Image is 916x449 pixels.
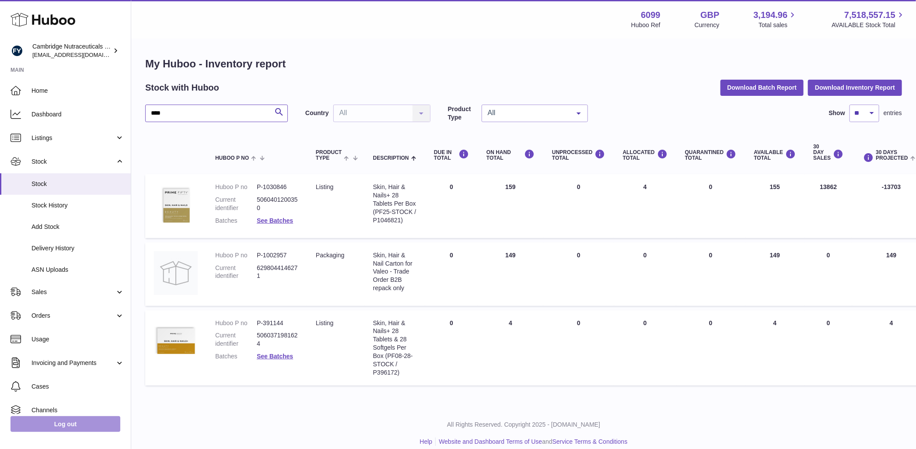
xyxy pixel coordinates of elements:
td: 0 [804,310,852,386]
h2: Stock with Huboo [145,82,219,94]
span: Cases [31,382,124,391]
a: 3,194.96 Total sales [754,9,798,29]
td: 149 [745,242,805,306]
td: 4 [478,310,543,386]
span: Channels [31,406,124,414]
span: Stock [31,158,115,166]
td: 0 [543,242,614,306]
li: and [436,438,627,446]
td: 0 [614,310,676,386]
span: Description [373,155,409,161]
span: Dashboard [31,110,124,119]
td: 4 [614,174,676,238]
span: Delivery History [31,244,124,253]
td: 155 [745,174,805,238]
a: Log out [10,416,120,432]
button: Download Batch Report [720,80,804,95]
img: product image [154,183,198,227]
button: Download Inventory Report [808,80,902,95]
div: Huboo Ref [631,21,661,29]
span: 0 [709,319,713,326]
dd: P-1002957 [257,251,298,260]
td: 159 [478,174,543,238]
label: Show [829,109,845,117]
td: 0 [543,174,614,238]
span: Invoicing and Payments [31,359,115,367]
span: Sales [31,288,115,296]
td: 0 [614,242,676,306]
dd: P-1030846 [257,183,298,191]
p: All Rights Reserved. Copyright 2025 - [DOMAIN_NAME] [138,421,909,429]
td: 0 [425,242,478,306]
span: 3,194.96 [754,9,788,21]
h1: My Huboo - Inventory report [145,57,902,71]
a: Service Terms & Conditions [552,438,628,445]
span: All [486,109,570,117]
span: AVAILABLE Stock Total [832,21,906,29]
dd: 5060371981624 [257,331,298,348]
span: [EMAIL_ADDRESS][DOMAIN_NAME] [32,51,129,58]
td: 4 [745,310,805,386]
td: 0 [425,174,478,238]
td: 13862 [804,174,852,238]
div: UNPROCESSED Total [552,149,605,161]
dd: 6298044146271 [257,264,298,281]
td: 0 [543,310,614,386]
a: Help [420,438,433,445]
div: QUARANTINED Total [685,149,737,161]
a: See Batches [257,217,293,224]
img: huboo@camnutra.com [10,44,24,57]
dt: Batches [215,352,257,361]
dt: Huboo P no [215,251,257,260]
span: 30 DAYS PROJECTED [876,150,908,161]
span: 7,518,557.15 [844,9,895,21]
div: Skin, Hair & Nail Carton for Valeo - Trade Order B2B repack only [373,251,416,292]
span: Home [31,87,124,95]
a: See Batches [257,353,293,360]
div: Skin, Hair & Nails+ 28 Tablets & 28 Softgels Per Box (PF08-28-STOCK / P396172) [373,319,416,377]
span: Usage [31,335,124,344]
img: product image [154,251,198,295]
span: Huboo P no [215,155,249,161]
div: 30 DAY SALES [813,144,843,161]
dt: Current identifier [215,331,257,348]
dt: Current identifier [215,264,257,281]
img: product image [154,319,198,363]
span: Stock History [31,201,124,210]
label: Country [305,109,329,117]
span: listing [316,319,333,326]
span: Stock [31,180,124,188]
label: Product Type [448,105,477,122]
a: 7,518,557.15 AVAILABLE Stock Total [832,9,906,29]
dt: Huboo P no [215,183,257,191]
span: Listings [31,134,115,142]
span: Product Type [316,150,342,161]
div: Cambridge Nutraceuticals Ltd [32,42,111,59]
span: Orders [31,312,115,320]
div: Skin, Hair & Nails+ 28 Tablets Per Box (PF25-STOCK / P1046821) [373,183,416,224]
div: DUE IN TOTAL [434,149,469,161]
span: Add Stock [31,223,124,231]
a: Website and Dashboard Terms of Use [439,438,542,445]
dt: Huboo P no [215,319,257,327]
strong: GBP [700,9,719,21]
td: 149 [478,242,543,306]
span: ASN Uploads [31,266,124,274]
span: packaging [316,252,344,259]
dd: P-391144 [257,319,298,327]
span: entries [884,109,902,117]
strong: 6099 [641,9,661,21]
div: Currency [695,21,720,29]
span: listing [316,183,333,190]
td: 0 [425,310,478,386]
dt: Batches [215,217,257,225]
span: Total sales [759,21,797,29]
dt: Current identifier [215,196,257,212]
span: 0 [709,252,713,259]
span: 0 [709,183,713,190]
div: AVAILABLE Total [754,149,796,161]
div: ALLOCATED Total [623,149,668,161]
dd: 5060401200350 [257,196,298,212]
td: 0 [804,242,852,306]
div: ON HAND Total [486,149,535,161]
